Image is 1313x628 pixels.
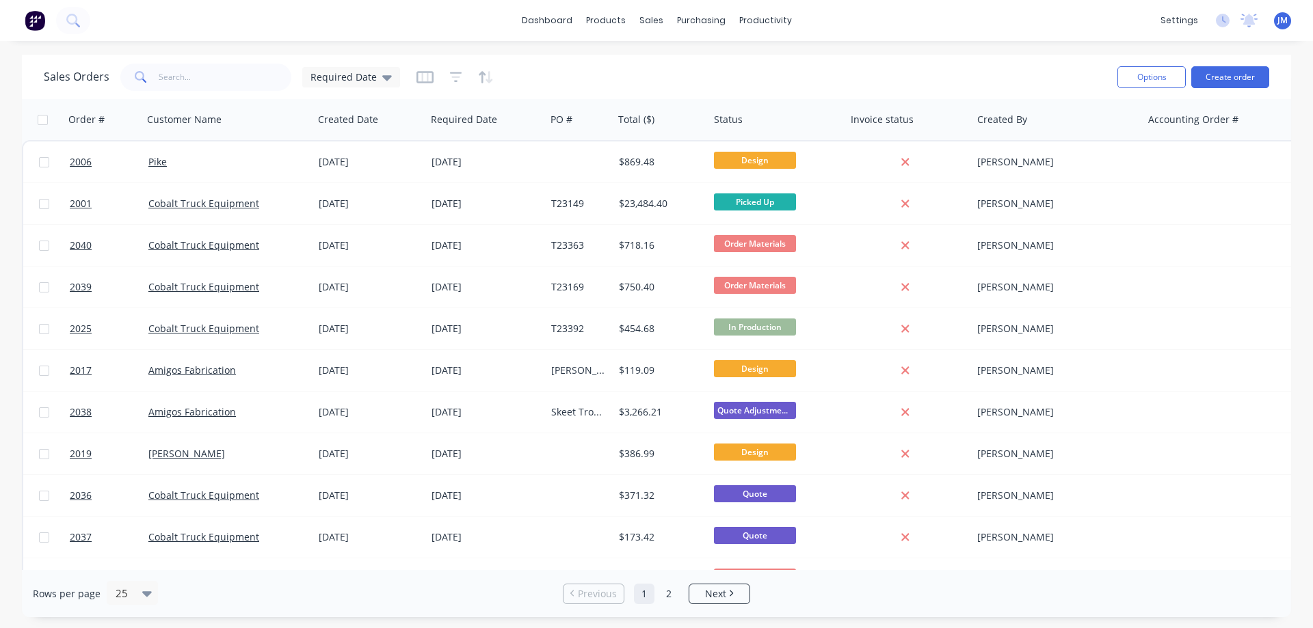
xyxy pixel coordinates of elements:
a: Cobalt Truck Equipment [148,280,259,293]
div: products [579,10,633,31]
div: Created Date [318,113,378,126]
a: Cobalt Truck Equipment [148,489,259,502]
span: 2039 [70,280,92,294]
div: Total ($) [618,113,654,126]
div: [DATE] [319,280,421,294]
a: Cobalt Truck Equipment [148,197,259,210]
div: Order # [68,113,105,126]
a: 2040 [70,225,148,266]
span: 2036 [70,489,92,502]
div: [DATE] [319,238,421,252]
div: [DATE] [319,405,421,419]
a: 2006 [70,141,148,182]
div: $119.09 [619,364,699,377]
div: [PERSON_NAME] [977,447,1128,461]
span: Design [714,443,796,461]
div: [PERSON_NAME] [977,322,1128,336]
span: 2017 [70,364,92,377]
div: [DATE] [432,197,540,210]
div: Invoice status [851,113,914,126]
div: [DATE] [319,155,421,169]
div: Skeet Trophies [551,405,605,419]
a: Page 2 [659,584,679,604]
div: Accounting Order # [1148,113,1238,126]
a: 2001 [70,183,148,224]
span: Order Materials [714,235,796,252]
div: $386.99 [619,447,699,461]
div: sales [633,10,670,31]
div: [PERSON_NAME] [977,238,1128,252]
button: Create order [1191,66,1269,88]
div: [DATE] [432,238,540,252]
span: 2040 [70,238,92,252]
a: dashboard [515,10,579,31]
a: Previous page [563,587,624,601]
div: productivity [732,10,799,31]
a: [PERSON_NAME] [148,447,225,460]
div: $869.48 [619,155,699,169]
span: 2001 [70,197,92,210]
span: 2037 [70,530,92,544]
span: Rows per page [33,587,101,601]
a: 2017 [70,350,148,391]
button: Options [1117,66,1186,88]
div: [DATE] [319,447,421,461]
div: [PERSON_NAME] [977,530,1128,544]
a: Amigos Fabrication [148,405,236,418]
span: Order Materials [714,277,796,294]
div: [PERSON_NAME] [977,405,1128,419]
div: T23169 [551,280,605,294]
a: Page 1 is your current page [634,584,654,604]
span: In Production [714,318,796,336]
span: 2006 [70,155,92,169]
div: [PERSON_NAME] [977,280,1128,294]
div: [DATE] [319,197,421,210]
div: [DATE] [432,489,540,502]
a: Cobalt Truck Equipment [148,530,259,543]
a: 2037 [70,517,148,558]
div: [PERSON_NAME] [977,155,1128,169]
a: Amigos Fabrication [148,364,236,377]
div: $750.40 [619,280,699,294]
div: [DATE] [432,280,540,294]
div: T23392 [551,322,605,336]
span: Design [714,360,796,377]
div: Created By [977,113,1027,126]
span: Quote Adjustmen... [714,402,796,419]
div: $454.68 [619,322,699,336]
div: [DATE] [432,530,540,544]
span: 2038 [70,405,92,419]
div: $173.42 [619,530,699,544]
div: [PERSON_NAME] [977,489,1128,502]
img: Factory [25,10,45,31]
div: $3,266.21 [619,405,699,419]
a: Pike [148,155,167,168]
a: Cobalt Truck Equipment [148,238,259,251]
h1: Sales Orders [44,70,109,83]
div: [DATE] [432,405,540,419]
div: Required Date [431,113,497,126]
div: settings [1154,10,1205,31]
div: [DATE] [432,447,540,461]
a: 2035 [70,558,148,599]
div: T23363 [551,238,605,252]
span: 2019 [70,447,92,461]
span: Previous [578,587,617,601]
span: 2025 [70,322,92,336]
div: [DATE] [432,364,540,377]
input: Search... [159,64,292,91]
ul: Pagination [557,584,756,604]
div: $371.32 [619,489,699,502]
div: Status [714,113,743,126]
div: [DATE] [319,322,421,336]
a: Next page [689,587,750,601]
a: Cobalt Truck Equipment [148,322,259,335]
div: [PERSON_NAME] Sign [551,364,605,377]
div: $718.16 [619,238,699,252]
div: [PERSON_NAME] [977,364,1128,377]
span: Quote [714,485,796,502]
div: [DATE] [319,364,421,377]
div: [DATE] [432,322,540,336]
div: [DATE] [319,489,421,502]
div: Customer Name [147,113,222,126]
